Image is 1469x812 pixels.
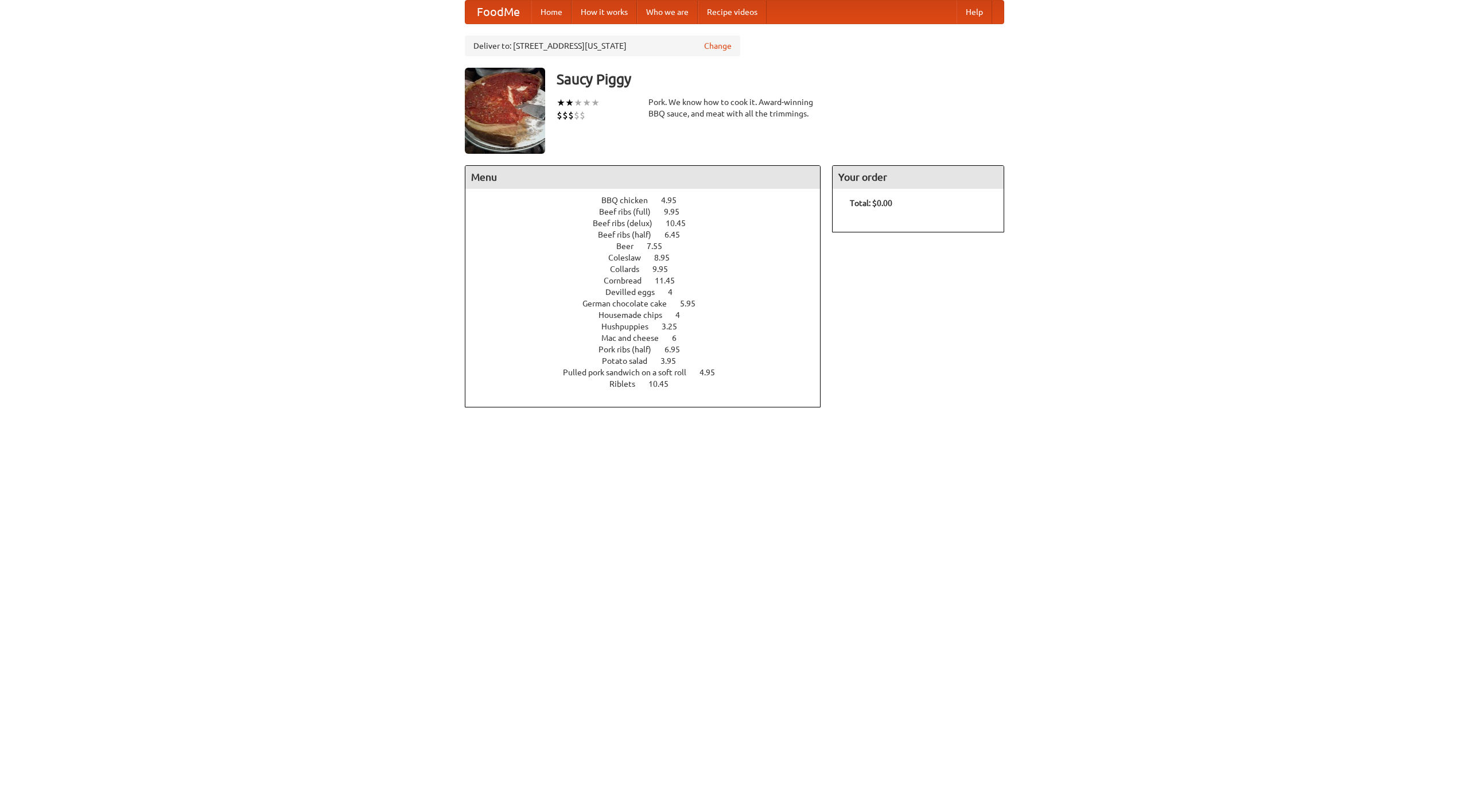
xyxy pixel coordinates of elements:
li: ★ [557,96,565,109]
div: Pork. We know how to cook it. Award-winning BBQ sauce, and meat with all the trimmings. [648,96,821,119]
a: Cornbread 11.45 [604,276,696,285]
span: 4 [668,287,684,297]
a: Who we are [637,1,698,24]
span: 6.45 [664,230,691,239]
h4: Your order [833,166,1004,189]
a: Home [531,1,572,24]
a: BBQ chicken 4.95 [601,196,698,205]
span: Hushpuppies [601,322,660,331]
li: $ [580,109,585,122]
a: Change [704,40,732,52]
h3: Saucy Piggy [557,68,1004,91]
a: Pork ribs (half) 6.95 [599,345,701,354]
span: 3.25 [662,322,689,331]
span: 5.95 [680,299,707,308]
a: Coleslaw 8.95 [608,253,691,262]
a: Beef ribs (half) 6.45 [598,230,701,239]
li: $ [568,109,574,122]
a: Devilled eggs 4 [605,287,694,297]
li: $ [557,109,562,122]
span: Mac and cheese [601,333,670,343]
span: Pork ribs (half) [599,345,663,354]
span: Riblets [609,379,647,388]
span: 4.95 [661,196,688,205]
a: Beer 7.55 [616,242,683,251]
span: Coleslaw [608,253,652,262]
span: 9.95 [664,207,691,216]
span: 10.45 [666,219,697,228]
span: 10.45 [648,379,680,388]
span: 4.95 [699,368,726,377]
div: Deliver to: [STREET_ADDRESS][US_STATE] [465,36,740,56]
a: Help [957,1,992,24]
a: Recipe videos [698,1,767,24]
span: 6.95 [664,345,691,354]
a: Mac and cheese 6 [601,333,698,343]
a: Collards 9.95 [610,265,689,274]
span: 4 [675,310,691,320]
span: Beef ribs (full) [599,207,662,216]
span: 9.95 [652,265,679,274]
span: 11.45 [655,276,686,285]
span: Cornbread [604,276,653,285]
a: Hushpuppies 3.25 [601,322,698,331]
span: Pulled pork sandwich on a soft roll [563,368,698,377]
li: ★ [574,96,582,109]
a: How it works [572,1,637,24]
a: FoodMe [465,1,531,24]
span: Beer [616,242,645,251]
li: $ [562,109,568,122]
span: 3.95 [660,356,687,366]
a: Beef ribs (delux) 10.45 [593,219,707,228]
span: Devilled eggs [605,287,666,297]
span: Potato salad [602,356,659,366]
li: ★ [591,96,600,109]
a: Beef ribs (full) 9.95 [599,207,701,216]
span: German chocolate cake [582,299,678,308]
li: ★ [582,96,591,109]
a: Pulled pork sandwich on a soft roll 4.95 [563,368,736,377]
img: angular.jpg [465,68,545,154]
li: ★ [565,96,574,109]
span: Beef ribs (half) [598,230,663,239]
span: Collards [610,265,651,274]
b: Total: $0.00 [850,199,892,208]
a: Riblets 10.45 [609,379,690,388]
span: 7.55 [647,242,674,251]
li: $ [574,109,580,122]
span: 6 [672,333,688,343]
span: Beef ribs (delux) [593,219,664,228]
a: Potato salad 3.95 [602,356,697,366]
a: Housemade chips 4 [599,310,701,320]
h4: Menu [465,166,820,189]
a: German chocolate cake 5.95 [582,299,717,308]
span: BBQ chicken [601,196,659,205]
span: 8.95 [654,253,681,262]
span: Housemade chips [599,310,674,320]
